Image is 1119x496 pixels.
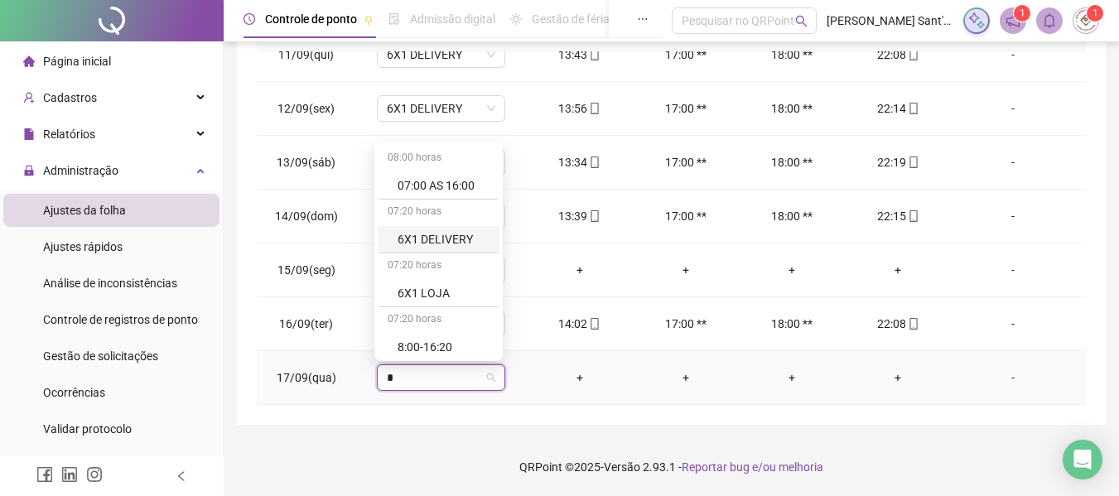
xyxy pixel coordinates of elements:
[43,164,118,177] span: Administração
[279,317,333,330] span: 16/09(ter)
[43,55,111,68] span: Página inicial
[1042,13,1057,28] span: bell
[906,318,919,330] span: mobile
[967,12,986,30] img: sparkle-icon.fc2bf0ac1784a2077858766a79e2daf3.svg
[23,92,35,104] span: user-add
[378,200,499,226] div: 07:20 horas
[540,315,620,333] div: 14:02
[646,261,726,279] div: +
[964,99,1062,118] div: -
[410,12,495,26] span: Admissão digital
[387,42,495,67] span: 6X1 DELIVERY
[43,204,126,217] span: Ajustes da folha
[752,261,832,279] div: +
[86,466,103,483] span: instagram
[540,153,620,171] div: 13:34
[587,49,600,60] span: mobile
[23,55,35,67] span: home
[1006,13,1020,28] span: notification
[378,280,499,307] div: 6X1 LOJA
[398,338,490,356] div: 8:00-16:20
[378,334,499,361] div: 8:00-16:20
[540,46,620,64] div: 13:43
[540,368,620,387] div: +
[265,12,357,26] span: Controle de ponto
[398,176,490,195] div: 07:00 AS 16:00
[682,460,823,474] span: Reportar bug e/ou melhoria
[277,371,336,384] span: 17/09(qua)
[378,226,499,253] div: 6X1 DELIVERY
[906,210,919,222] span: mobile
[43,349,158,363] span: Gestão de solicitações
[587,318,600,330] span: mobile
[43,240,123,253] span: Ajustes rápidos
[398,284,490,302] div: 6X1 LOJA
[1073,8,1098,33] img: 40900
[1063,440,1102,479] div: Open Intercom Messenger
[964,261,1062,279] div: -
[964,153,1062,171] div: -
[224,438,1119,496] footer: QRPoint © 2025 - 2.93.1 -
[43,91,97,104] span: Cadastros
[43,422,132,436] span: Validar protocolo
[278,48,334,61] span: 11/09(qui)
[277,263,335,277] span: 15/09(seg)
[964,46,1062,64] div: -
[587,157,600,168] span: mobile
[906,49,919,60] span: mobile
[540,261,620,279] div: +
[275,209,338,223] span: 14/09(dom)
[858,46,938,64] div: 22:08
[364,15,374,25] span: pushpin
[540,207,620,225] div: 13:39
[587,103,600,114] span: mobile
[277,102,335,115] span: 12/09(sex)
[532,12,615,26] span: Gestão de férias
[637,13,649,25] span: ellipsis
[752,368,832,387] div: +
[587,210,600,222] span: mobile
[378,146,499,172] div: 08:00 horas
[277,156,335,169] span: 13/09(sáb)
[244,13,255,25] span: clock-circle
[23,128,35,140] span: file
[795,15,808,27] span: search
[378,253,499,280] div: 07:20 horas
[23,165,35,176] span: lock
[388,13,400,25] span: file-done
[387,96,495,121] span: 6X1 DELIVERY
[827,12,953,30] span: [PERSON_NAME] Sant'[PERSON_NAME] Patisserie
[398,230,490,248] div: 6X1 DELIVERY
[540,99,620,118] div: 13:56
[1014,5,1030,22] sup: 1
[43,128,95,141] span: Relatórios
[906,103,919,114] span: mobile
[604,460,640,474] span: Versão
[964,368,1062,387] div: -
[858,368,938,387] div: +
[43,313,198,326] span: Controle de registros de ponto
[176,470,187,482] span: left
[858,99,938,118] div: 22:14
[1087,5,1103,22] sup: Atualize o seu contato no menu Meus Dados
[510,13,522,25] span: sun
[964,207,1062,225] div: -
[858,207,938,225] div: 22:15
[378,307,499,334] div: 07:20 horas
[1020,7,1025,19] span: 1
[646,368,726,387] div: +
[858,261,938,279] div: +
[858,153,938,171] div: 22:19
[61,466,78,483] span: linkedin
[36,466,53,483] span: facebook
[858,315,938,333] div: 22:08
[906,157,919,168] span: mobile
[378,172,499,200] div: 07:00 AS 16:00
[43,277,177,290] span: Análise de inconsistências
[964,315,1062,333] div: -
[1092,7,1098,19] span: 1
[43,386,105,399] span: Ocorrências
